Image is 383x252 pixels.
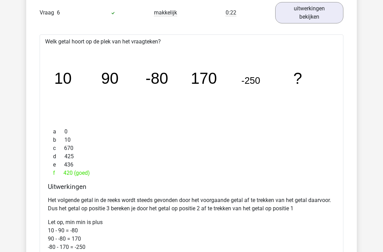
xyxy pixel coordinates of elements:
[48,196,335,213] p: Het volgende getal in de reeks wordt steeds gevonden door het voorgaande getal af te trekken van ...
[226,9,236,16] span: 0:22
[48,152,335,161] div: 425
[48,128,335,136] div: 0
[48,183,335,191] h4: Uitwerkingen
[53,128,64,136] span: a
[48,144,335,152] div: 670
[53,136,64,144] span: b
[154,9,177,16] span: makkelijk
[275,2,343,23] a: uitwerkingen bekijken
[48,161,335,169] div: 436
[191,70,217,88] tspan: 170
[48,136,335,144] div: 10
[101,70,119,88] tspan: 90
[48,169,335,177] div: 420 (goed)
[53,152,64,161] span: d
[54,70,72,88] tspan: 10
[293,70,302,88] tspan: ?
[57,9,60,16] span: 6
[241,75,260,86] tspan: -250
[53,169,63,177] span: f
[40,9,57,17] span: Vraag
[146,70,168,88] tspan: -80
[53,144,64,152] span: c
[53,161,64,169] span: e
